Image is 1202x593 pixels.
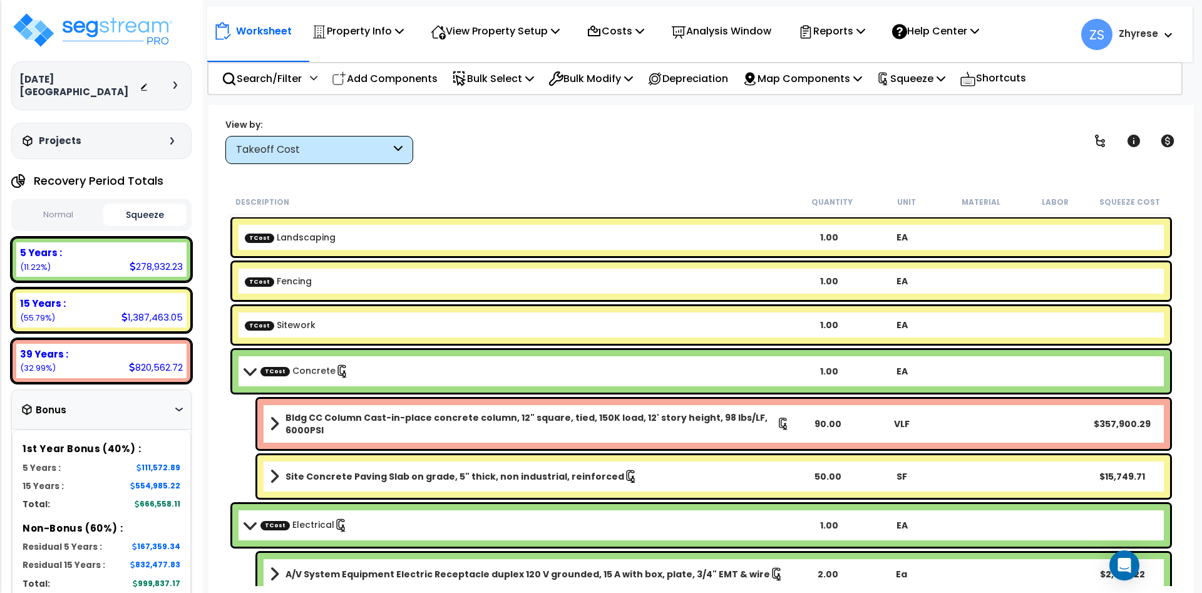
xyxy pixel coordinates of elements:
[798,23,865,39] p: Reports
[20,246,62,259] b: 5 Years :
[548,70,633,87] p: Bulk Modify
[1109,550,1139,580] div: Open Intercom Messenger
[260,366,290,376] span: TCost
[245,277,274,286] span: TCost
[39,135,81,147] h3: Projects
[20,348,68,361] b: 39 Years :
[793,319,866,331] div: 1.00
[285,411,777,436] b: Bldg CC Column Cast-in-place concrete column, 12" square, tied, 150K load, 12' story height, 98 l...
[1087,568,1158,580] div: $2,854.22
[260,520,290,530] span: TCost
[245,231,336,244] a: Custom Item
[1119,27,1158,40] b: Zhyrese
[793,231,866,244] div: 1.00
[23,480,64,492] b: 15 Years :
[793,470,863,483] div: 50.00
[36,405,66,416] h3: Bonus
[23,462,61,474] b: 5 Years :
[866,319,939,331] div: EA
[640,64,735,93] div: Depreciation
[270,565,790,583] a: Assembly Title
[23,444,180,455] h6: 1st Year Bonus (40%) :
[1087,418,1158,430] div: $357,900.29
[285,470,624,483] b: Site Concrete Paving Slab on grade, 5" thick, non industrial, reinforced
[671,23,771,39] p: Analysis Window
[20,262,51,272] small: (11.22%)
[876,70,945,87] p: Squeeze
[866,365,939,378] div: EA
[245,233,274,242] span: TCost
[793,568,863,580] div: 2.00
[647,70,728,87] p: Depreciation
[225,118,413,131] div: View by:
[132,541,180,552] div: 167,359.34
[130,260,183,273] div: 278,932.23
[23,523,180,534] h6: Non-Bonus (60%) :
[270,468,790,485] a: Assembly Title
[16,204,100,226] button: Normal
[1042,197,1069,207] small: Labor
[270,411,790,436] a: Assembly Title
[793,275,866,287] div: 1.00
[285,568,770,580] b: A/V System Equipment Electric Receptacle duplex 120 V grounded, 15 A with box, plate, 3/4" EMT & ...
[23,541,102,553] b: Residual 5 Years :
[130,480,180,491] div: 554,985.22
[121,311,183,324] div: 1,387,463.05
[23,559,105,571] b: Residual 15 Years :
[236,143,391,157] div: Takeoff Cost
[103,204,187,226] button: Squeeze
[23,578,50,590] b: Total:
[260,518,348,532] a: Custom Item
[325,64,444,93] div: Add Components
[587,23,644,39] p: Costs
[312,23,404,39] p: Property Info
[742,70,862,87] p: Map Components
[129,361,183,374] div: 820,562.72
[793,365,866,378] div: 1.00
[897,197,916,207] small: Unit
[866,568,937,580] div: Ea
[866,519,939,532] div: EA
[222,70,302,87] p: Search/Filter
[866,470,937,483] div: SF
[136,462,180,473] div: 111,572.89
[960,70,1026,88] p: Shortcuts
[866,418,937,430] div: VLF
[23,498,50,510] b: Total:
[793,418,863,430] div: 90.00
[866,231,939,244] div: EA
[20,363,56,373] small: (32.99%)
[452,70,534,87] p: Bulk Select
[892,23,979,39] p: Help Center
[245,275,312,287] a: Custom Item
[245,321,274,330] span: TCost
[133,578,180,589] div: 999,837.17
[34,175,163,187] h4: Recovery Period Totals
[245,319,316,331] a: Custom Item
[19,73,140,98] h3: [DATE] [GEOGRAPHIC_DATA]
[11,11,174,49] img: logo_pro_r.png
[260,364,349,378] a: Custom Item
[1087,470,1158,483] div: $15,749.71
[130,559,180,570] div: 832,477.83
[236,23,292,39] p: Worksheet
[235,197,289,207] small: Description
[811,197,853,207] small: Quantity
[431,23,560,39] p: View Property Setup
[962,197,1000,207] small: Material
[953,63,1033,94] div: Shortcuts
[1099,197,1160,207] small: Squeeze Cost
[332,70,438,87] p: Add Components
[135,498,180,509] div: 666,558.11
[793,519,866,532] div: 1.00
[20,312,55,323] small: (55.79%)
[866,275,939,287] div: EA
[20,297,66,310] b: 15 Years :
[1081,19,1112,50] span: ZS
